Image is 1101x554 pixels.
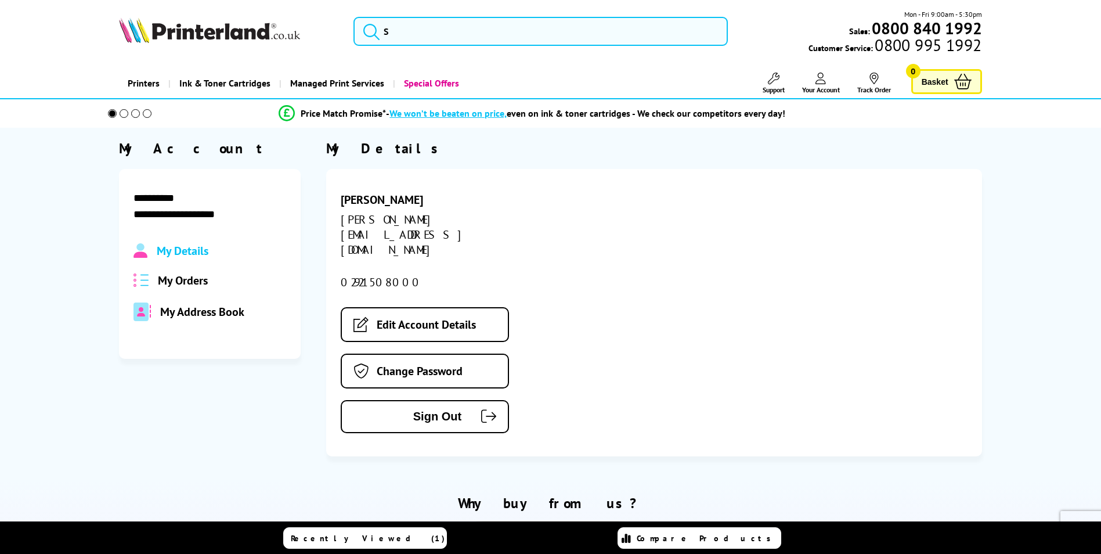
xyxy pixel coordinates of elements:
[389,107,507,119] span: We won’t be beaten on price,
[279,69,393,98] a: Managed Print Services
[341,275,547,290] div: 02921508000
[618,527,781,549] a: Compare Products
[119,17,339,45] a: Printerland Logo
[341,192,547,207] div: [PERSON_NAME]
[872,17,982,39] b: 0800 840 1992
[341,307,509,342] a: Edit Account Details
[157,243,208,258] span: My Details
[637,533,777,544] span: Compare Products
[922,74,948,89] span: Basket
[291,533,445,544] span: Recently Viewed (1)
[870,23,982,34] a: 0800 840 1992
[873,39,981,51] span: 0800 995 1992
[857,73,891,94] a: Track Order
[92,103,973,124] li: modal_Promise
[301,107,386,119] span: Price Match Promise*
[802,73,840,94] a: Your Account
[906,64,920,78] span: 0
[341,212,547,257] div: [PERSON_NAME][EMAIL_ADDRESS][DOMAIN_NAME]
[133,243,147,258] img: Profile.svg
[802,85,840,94] span: Your Account
[353,17,728,46] input: S
[283,527,447,549] a: Recently Viewed (1)
[341,354,509,388] a: Change Password
[808,39,981,53] span: Customer Service:
[133,303,151,321] img: address-book-duotone-solid.svg
[168,69,279,98] a: Ink & Toner Cartridges
[341,400,509,433] button: Sign Out
[763,85,785,94] span: Support
[160,304,244,319] span: My Address Book
[359,410,461,423] span: Sign Out
[119,17,300,43] img: Printerland Logo
[849,26,870,37] span: Sales:
[133,274,149,287] img: all-order.svg
[119,69,168,98] a: Printers
[326,139,982,157] div: My Details
[386,107,785,119] div: - even on ink & toner cartridges - We check our competitors every day!
[119,494,981,512] h2: Why buy from us?
[911,69,982,94] a: Basket 0
[158,273,208,288] span: My Orders
[179,69,270,98] span: Ink & Toner Cartridges
[119,139,300,157] div: My Account
[904,9,982,20] span: Mon - Fri 9:00am - 5:30pm
[763,73,785,94] a: Support
[393,69,468,98] a: Special Offers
